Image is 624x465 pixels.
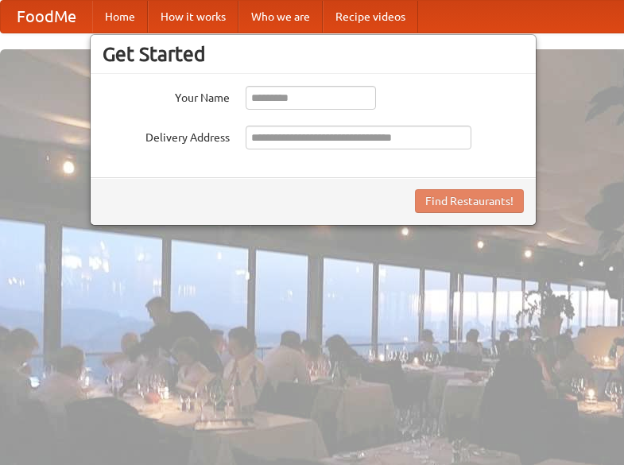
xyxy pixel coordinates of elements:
[1,1,92,33] a: FoodMe
[103,126,230,145] label: Delivery Address
[238,1,323,33] a: Who we are
[148,1,238,33] a: How it works
[323,1,418,33] a: Recipe videos
[103,86,230,106] label: Your Name
[103,42,524,66] h3: Get Started
[415,189,524,213] button: Find Restaurants!
[92,1,148,33] a: Home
